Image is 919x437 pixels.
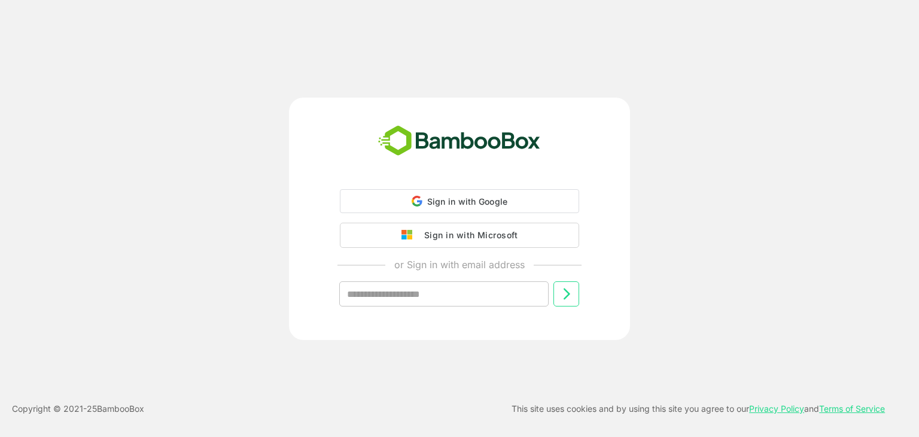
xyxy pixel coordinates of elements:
[749,403,804,414] a: Privacy Policy
[819,403,885,414] a: Terms of Service
[401,230,418,241] img: google
[12,402,144,416] p: Copyright © 2021- 25 BambooBox
[340,223,579,248] button: Sign in with Microsoft
[427,196,508,207] span: Sign in with Google
[372,122,547,161] img: bamboobox
[512,402,885,416] p: This site uses cookies and by using this site you agree to our and
[418,227,518,243] div: Sign in with Microsoft
[394,257,525,272] p: or Sign in with email address
[340,189,579,213] div: Sign in with Google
